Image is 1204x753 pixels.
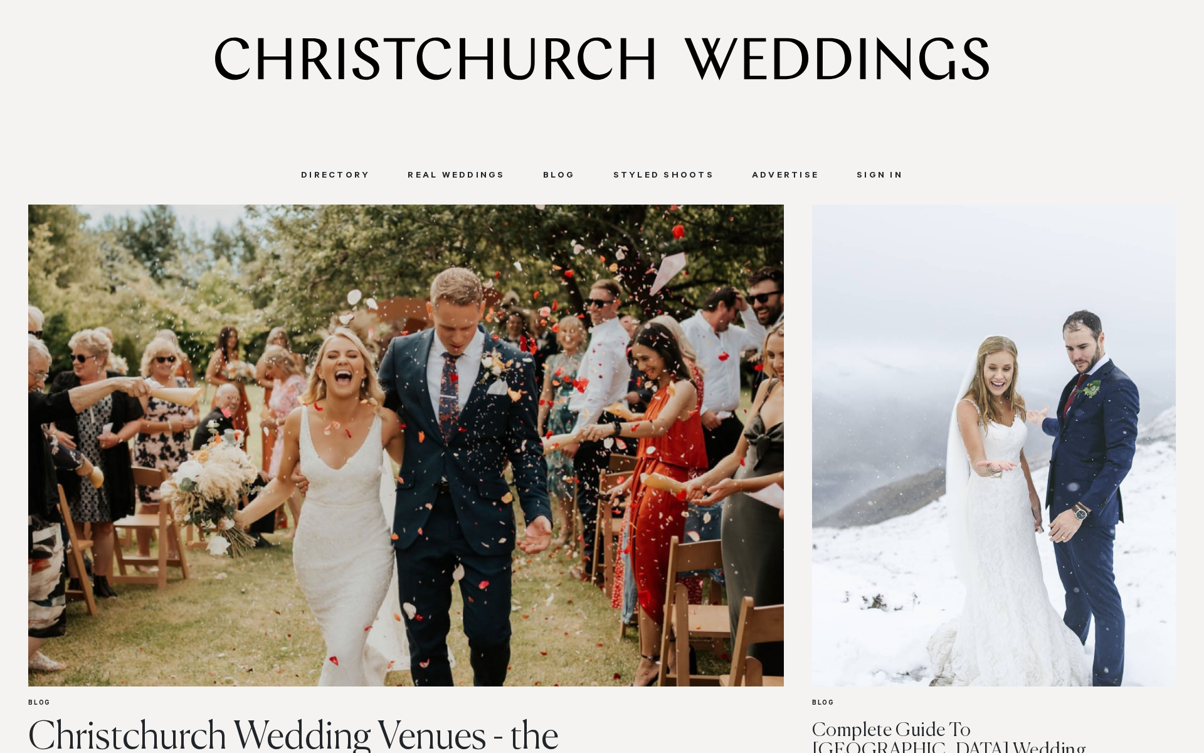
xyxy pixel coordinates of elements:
[838,171,922,182] a: Sign In
[215,37,989,80] img: Christchurch Weddings Logo
[594,171,733,182] a: Styled Shoots
[389,171,524,182] a: Real Weddings
[282,171,389,182] a: Directory
[733,171,838,182] a: Advertise
[812,686,1176,721] a: Blog
[28,686,784,721] a: Blog
[524,171,594,182] a: Blog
